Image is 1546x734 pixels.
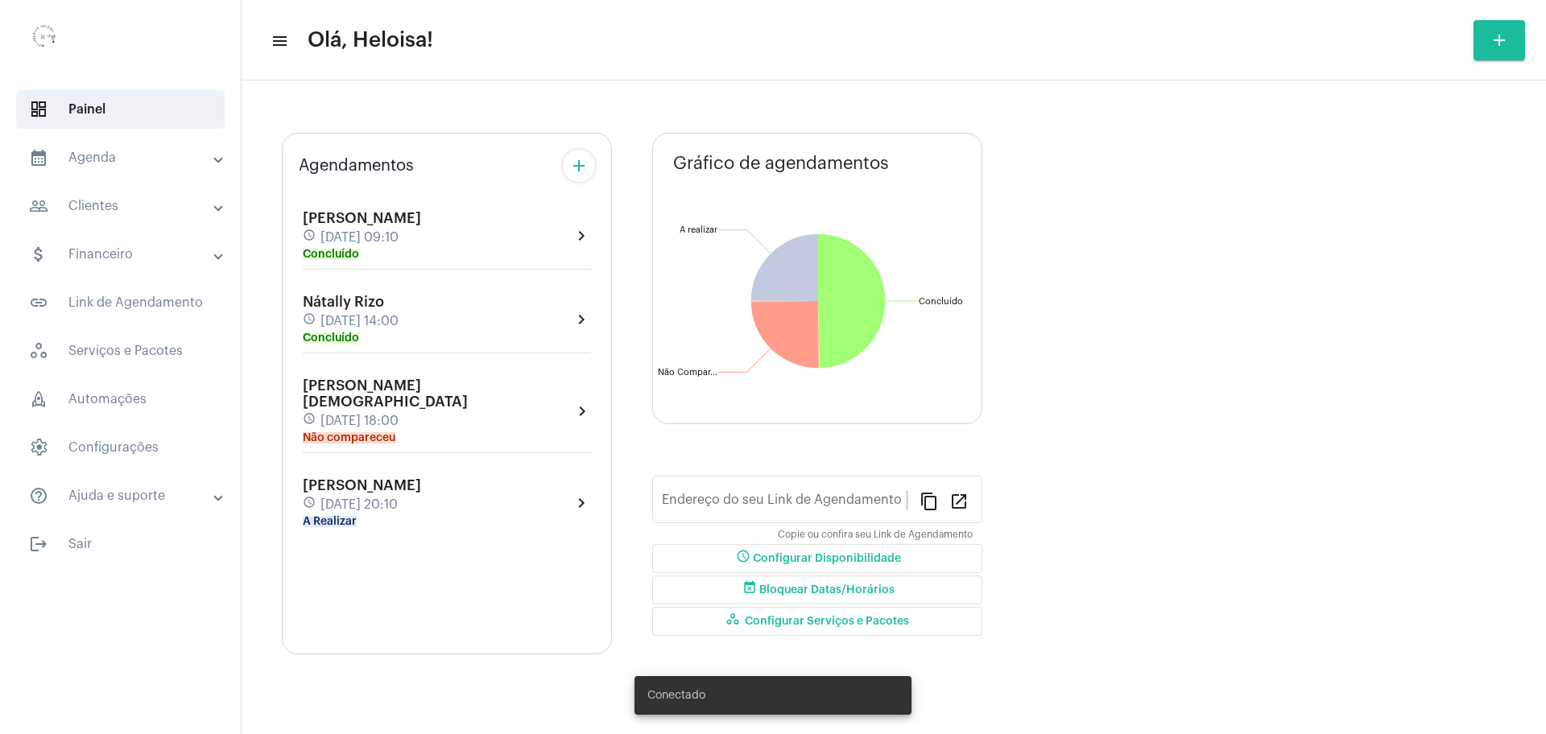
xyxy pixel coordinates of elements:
[16,283,225,322] span: Link de Agendamento
[29,390,48,409] span: sidenav icon
[29,438,48,457] span: sidenav icon
[29,486,215,505] mat-panel-title: Ajuda e suporte
[10,235,241,274] mat-expansion-panel-header: sidenav iconFinanceiro
[303,496,317,513] mat-icon: schedule
[29,148,48,167] mat-icon: sidenav icon
[10,138,241,177] mat-expansion-panel-header: sidenav iconAgenda
[13,8,77,72] img: 0d939d3e-dcd2-0964-4adc-7f8e0d1a206f.png
[10,187,241,225] mat-expansion-panel-header: sidenav iconClientes
[303,295,384,309] span: Nátally Rizo
[320,230,399,245] span: [DATE] 09:10
[658,368,717,377] text: Não Compar...
[29,245,215,264] mat-panel-title: Financeiro
[734,549,753,568] mat-icon: schedule
[10,476,241,515] mat-expansion-panel-header: sidenav iconAjuda e suporte
[725,612,745,631] mat-icon: workspaces_outlined
[740,584,895,596] span: Bloquear Datas/Horários
[572,493,591,513] mat-icon: chevron_right
[647,687,705,703] span: Conectado
[16,428,225,467] span: Configurações
[308,27,433,53] span: Olá, Heloisa!
[16,90,225,129] span: Painel
[320,414,399,428] span: [DATE] 18:00
[271,31,287,51] mat-icon: sidenav icon
[303,332,359,344] mat-chip: Concluído
[29,341,48,361] span: sidenav icon
[778,530,973,541] mat-hint: Copie ou confira seu Link de Agendamento
[320,497,398,512] span: [DATE] 20:10
[734,553,901,564] span: Configurar Disponibilidade
[303,229,317,246] mat-icon: schedule
[662,496,907,510] input: Link
[303,211,421,225] span: [PERSON_NAME]
[652,544,982,573] button: Configurar Disponibilidade
[303,378,468,409] span: [PERSON_NAME][DEMOGRAPHIC_DATA]
[299,157,414,175] span: Agendamentos
[29,148,215,167] mat-panel-title: Agenda
[572,310,591,329] mat-icon: chevron_right
[573,402,591,421] mat-icon: chevron_right
[303,412,317,430] mat-icon: schedule
[29,196,48,216] mat-icon: sidenav icon
[652,607,982,636] button: Configurar Serviços e Pacotes
[949,491,969,510] mat-icon: open_in_new
[16,525,225,563] span: Sair
[29,196,215,216] mat-panel-title: Clientes
[919,297,963,306] text: Concluído
[725,616,909,627] span: Configurar Serviços e Pacotes
[303,249,359,260] mat-chip: Concluído
[920,491,939,510] mat-icon: content_copy
[320,314,399,328] span: [DATE] 14:00
[740,580,759,600] mat-icon: event_busy
[569,156,589,175] mat-icon: add
[303,312,317,330] mat-icon: schedule
[303,478,421,493] span: [PERSON_NAME]
[29,100,48,119] span: sidenav icon
[572,226,591,245] mat-icon: chevron_right
[303,432,395,443] mat-chip: Não compareceu
[29,245,48,264] mat-icon: sidenav icon
[680,225,717,234] text: A realizar
[29,293,48,312] mat-icon: sidenav icon
[1490,31,1509,50] mat-icon: add
[652,575,982,604] button: Bloquear Datas/Horários
[673,154,889,173] span: Gráfico de agendamentos
[29,534,48,554] mat-icon: sidenav icon
[16,380,225,419] span: Automações
[303,516,357,527] mat-chip: A Realizar
[29,486,48,505] mat-icon: sidenav icon
[16,332,225,370] span: Serviços e Pacotes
